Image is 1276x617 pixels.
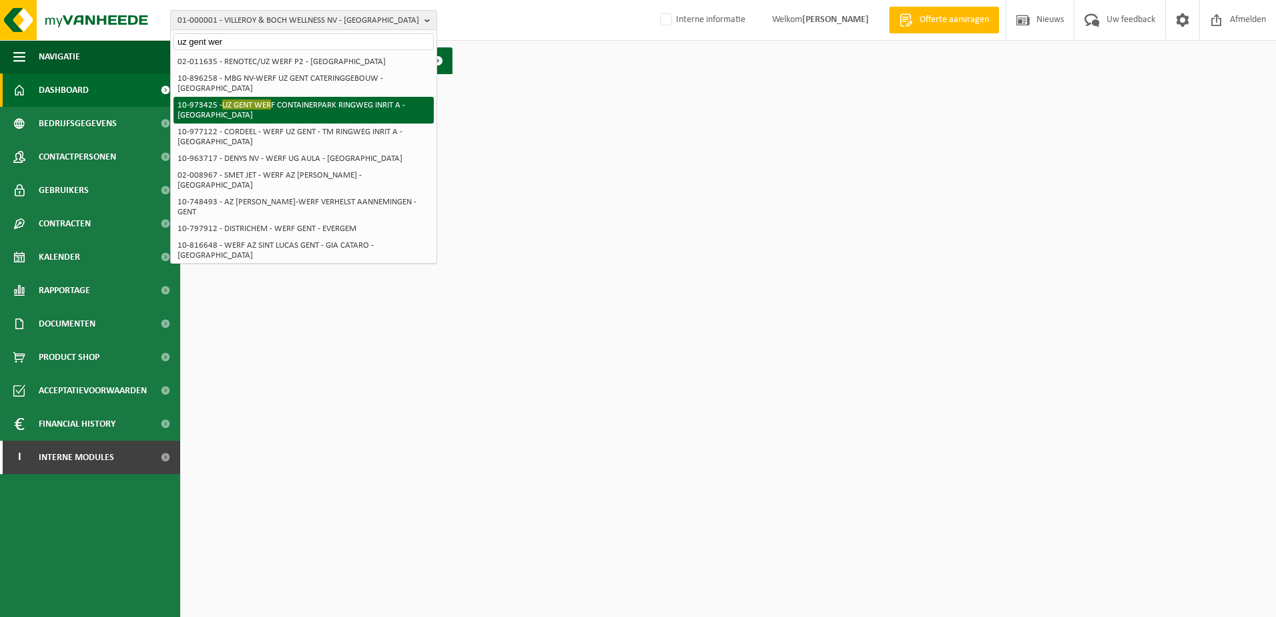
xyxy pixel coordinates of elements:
[802,15,869,25] strong: [PERSON_NAME]
[39,207,91,240] span: Contracten
[174,53,434,70] li: 02-011635 - RENOTEC/UZ WERF P2 - [GEOGRAPHIC_DATA]
[916,13,992,27] span: Offerte aanvragen
[170,10,437,30] button: 01-000001 - VILLEROY & BOCH WELLNESS NV - [GEOGRAPHIC_DATA]
[657,10,745,30] label: Interne informatie
[174,150,434,167] li: 10-963717 - DENYS NV - WERF UG AULA - [GEOGRAPHIC_DATA]
[174,70,434,97] li: 10-896258 - MBG NV-WERF UZ GENT CATERINGGEBOUW - [GEOGRAPHIC_DATA]
[174,194,434,220] li: 10-748493 - AZ [PERSON_NAME]-WERF VERHELST AANNEMINGEN - GENT
[174,97,434,124] li: 10-973425 - F CONTAINERPARK RINGWEG INRIT A - [GEOGRAPHIC_DATA]
[39,73,89,107] span: Dashboard
[174,124,434,150] li: 10-977122 - CORDEEL - WERF UZ GENT - TM RINGWEG INRIT A - [GEOGRAPHIC_DATA]
[39,307,95,341] span: Documenten
[222,99,271,110] span: UZ GENT WER
[39,240,80,274] span: Kalender
[13,441,25,474] span: I
[174,167,434,194] li: 02-008967 - SMET JET - WERF AZ [PERSON_NAME] - [GEOGRAPHIC_DATA]
[174,237,434,264] li: 10-816648 - WERF AZ SINT LUCAS GENT - GIA CATARO - [GEOGRAPHIC_DATA]
[39,40,80,73] span: Navigatie
[39,407,115,441] span: Financial History
[174,220,434,237] li: 10-797912 - DISTRICHEM - WERF GENT - EVERGEM
[889,7,999,33] a: Offerte aanvragen
[39,174,89,207] span: Gebruikers
[39,107,117,140] span: Bedrijfsgegevens
[39,341,99,374] span: Product Shop
[39,140,116,174] span: Contactpersonen
[39,374,147,407] span: Acceptatievoorwaarden
[178,11,419,31] span: 01-000001 - VILLEROY & BOCH WELLNESS NV - [GEOGRAPHIC_DATA]
[174,33,434,50] input: Zoeken naar gekoppelde vestigingen
[39,441,114,474] span: Interne modules
[39,274,90,307] span: Rapportage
